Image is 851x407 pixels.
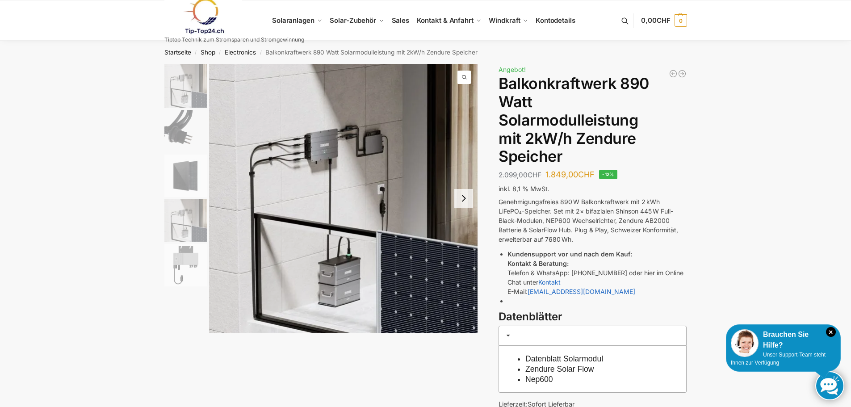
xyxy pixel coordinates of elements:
[578,170,595,179] span: CHF
[499,309,687,325] h3: Datenblätter
[731,352,826,366] span: Unser Support-Team steht Ihnen zur Verfügung
[164,199,207,242] img: Zendure-solar-flow-Batteriespeicher für Balkonkraftwerke
[413,0,485,41] a: Kontakt & Anfahrt
[215,49,225,56] span: /
[678,69,687,78] a: Balkonkraftwerk 890 Watt Solarmodulleistung mit 1kW/h Zendure Speicher
[545,170,595,179] bdi: 1.849,00
[532,0,579,41] a: Kontodetails
[731,329,759,357] img: Customer service
[326,0,388,41] a: Solar-Zubehör
[528,288,635,295] a: [EMAIL_ADDRESS][DOMAIN_NAME]
[272,16,314,25] span: Solaranlagen
[731,329,836,351] div: Brauchen Sie Hilfe?
[330,16,376,25] span: Solar-Zubehör
[599,170,617,179] span: -12%
[164,64,207,108] img: Zendure-solar-flow-Batteriespeicher für Balkonkraftwerke
[392,16,410,25] span: Sales
[528,171,541,179] span: CHF
[507,260,569,267] strong: Kontakt & Beratung:
[499,75,687,166] h1: Balkonkraftwerk 890 Watt Solarmodulleistung mit 2kW/h Zendure Speicher
[164,37,304,42] p: Tiptop Technik zum Stromsparen und Stromgewinnung
[225,49,256,56] a: Electronics
[454,189,473,208] button: Next slide
[641,7,687,34] a: 0,00CHF 0
[164,49,191,56] a: Startseite
[538,278,561,286] a: Kontakt
[164,244,207,286] img: nep-microwechselrichter-600w
[641,16,670,25] span: 0,00
[209,64,478,333] a: Znedure solar flow Batteriespeicher fuer BalkonkraftwerkeZnedure solar flow Batteriespeicher fuer...
[148,41,703,64] nav: Breadcrumb
[525,365,594,373] a: Zendure Solar Flow
[191,49,201,56] span: /
[536,16,575,25] span: Kontodetails
[657,16,671,25] span: CHF
[256,49,265,56] span: /
[209,64,478,333] img: Zendure-solar-flow-Batteriespeicher für Balkonkraftwerke
[201,49,215,56] a: Shop
[499,197,687,244] p: Genehmigungsfreies 890 W Balkonkraftwerk mit 2 kWh LiFePO₄-Speicher. Set mit 2× bifazialen Shinso...
[499,171,541,179] bdi: 2.099,00
[164,110,207,152] img: Anschlusskabel-3meter_schweizer-stecker
[507,250,632,258] strong: Kundensupport vor und nach dem Kauf:
[489,16,520,25] span: Windkraft
[164,155,207,197] img: Maysun
[669,69,678,78] a: 890/600 Watt Solarkraftwerk + 2,7 KW Batteriespeicher Genehmigungsfrei
[499,66,526,73] span: Angebot!
[507,249,687,296] li: Telefon & WhatsApp: [PHONE_NUMBER] oder hier im Online Chat unter E-Mail:
[388,0,413,41] a: Sales
[525,354,603,363] a: Datenblatt Solarmodul
[485,0,532,41] a: Windkraft
[525,375,553,384] a: Nep600
[675,14,687,27] span: 0
[826,327,836,337] i: Schließen
[417,16,474,25] span: Kontakt & Anfahrt
[499,185,549,193] span: inkl. 8,1 % MwSt.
